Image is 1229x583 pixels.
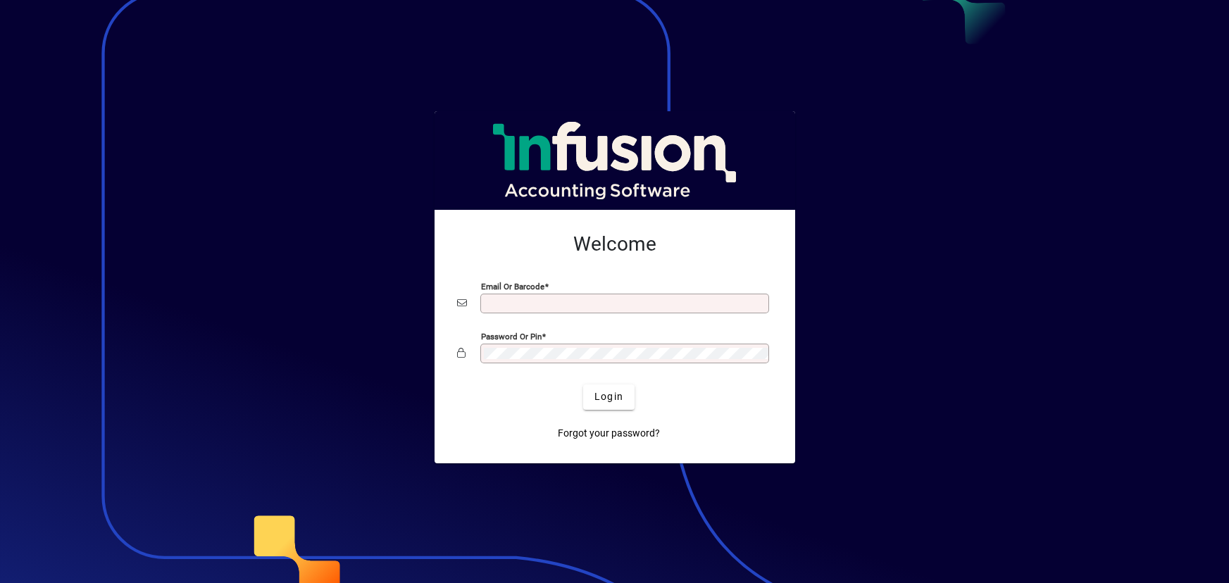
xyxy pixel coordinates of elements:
mat-label: Email or Barcode [481,281,544,291]
span: Forgot your password? [558,426,660,441]
button: Login [583,384,635,410]
span: Login [594,389,623,404]
a: Forgot your password? [552,421,666,446]
h2: Welcome [457,232,773,256]
mat-label: Password or Pin [481,331,542,341]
